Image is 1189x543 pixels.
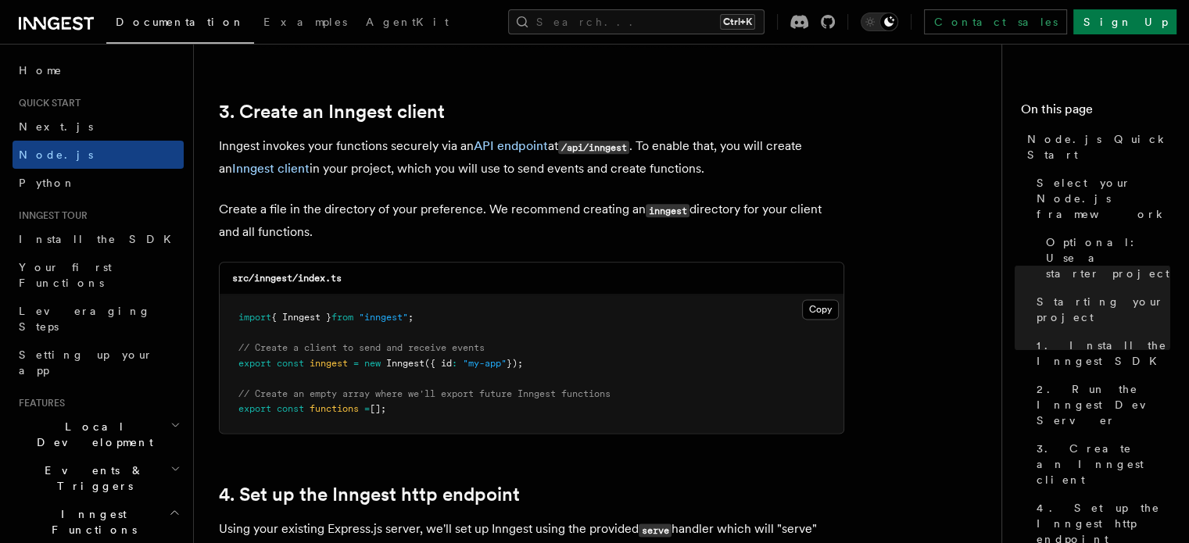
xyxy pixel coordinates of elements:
[19,148,93,161] span: Node.js
[1027,131,1170,163] span: Node.js Quick Start
[802,299,839,320] button: Copy
[508,9,765,34] button: Search...Ctrl+K
[13,225,184,253] a: Install the SDK
[1030,288,1170,331] a: Starting your project
[452,358,457,369] span: :
[558,141,629,154] code: /api/inngest
[13,141,184,169] a: Node.js
[646,204,689,217] code: inngest
[1037,294,1170,325] span: Starting your project
[19,261,112,289] span: Your first Functions
[19,348,153,377] span: Setting up your app
[474,138,548,153] a: API endpoint
[364,358,381,369] span: new
[238,388,611,399] span: // Create an empty array where we'll export future Inngest functions
[13,253,184,297] a: Your first Functions
[1040,228,1170,288] a: Optional: Use a starter project
[238,312,271,323] span: import
[386,358,424,369] span: Inngest
[19,63,63,78] span: Home
[1037,175,1170,222] span: Select your Node.js framework
[238,403,271,414] span: export
[271,312,331,323] span: { Inngest }
[1046,234,1170,281] span: Optional: Use a starter project
[19,177,76,189] span: Python
[19,120,93,133] span: Next.js
[13,413,184,456] button: Local Development
[364,403,370,414] span: =
[13,456,184,500] button: Events & Triggers
[507,358,523,369] span: });
[277,403,304,414] span: const
[106,5,254,44] a: Documentation
[263,16,347,28] span: Examples
[1030,169,1170,228] a: Select your Node.js framework
[13,56,184,84] a: Home
[1037,441,1170,488] span: 3. Create an Inngest client
[13,97,81,109] span: Quick start
[13,341,184,384] a: Setting up your app
[19,233,181,245] span: Install the SDK
[13,169,184,197] a: Python
[331,312,353,323] span: from
[1030,375,1170,434] a: 2. Run the Inngest Dev Server
[720,14,755,30] kbd: Ctrl+K
[219,198,844,243] p: Create a file in the directory of your preference. We recommend creating an directory for your cl...
[370,403,386,414] span: [];
[1021,125,1170,169] a: Node.js Quick Start
[219,484,520,505] a: 4. Set up the Inngest http endpoint
[13,113,184,141] a: Next.js
[219,101,445,123] a: 3. Create an Inngest client
[408,312,414,323] span: ;
[13,506,169,538] span: Inngest Functions
[19,305,151,333] span: Leveraging Steps
[353,358,359,369] span: =
[1030,434,1170,494] a: 3. Create an Inngest client
[924,9,1067,34] a: Contact sales
[238,358,271,369] span: export
[639,523,671,537] code: serve
[13,397,65,409] span: Features
[463,358,507,369] span: "my-app"
[13,419,170,450] span: Local Development
[232,273,342,284] code: src/inngest/index.ts
[310,403,359,414] span: functions
[310,358,348,369] span: inngest
[254,5,356,42] a: Examples
[13,463,170,494] span: Events & Triggers
[1037,381,1170,428] span: 2. Run the Inngest Dev Server
[366,16,449,28] span: AgentKit
[356,5,458,42] a: AgentKit
[424,358,452,369] span: ({ id
[219,135,844,180] p: Inngest invokes your functions securely via an at . To enable that, you will create an in your pr...
[1030,331,1170,375] a: 1. Install the Inngest SDK
[277,358,304,369] span: const
[232,161,310,176] a: Inngest client
[238,342,485,353] span: // Create a client to send and receive events
[13,209,88,222] span: Inngest tour
[1073,9,1176,34] a: Sign Up
[359,312,408,323] span: "inngest"
[861,13,898,31] button: Toggle dark mode
[1037,338,1170,369] span: 1. Install the Inngest SDK
[13,297,184,341] a: Leveraging Steps
[1021,100,1170,125] h4: On this page
[116,16,245,28] span: Documentation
